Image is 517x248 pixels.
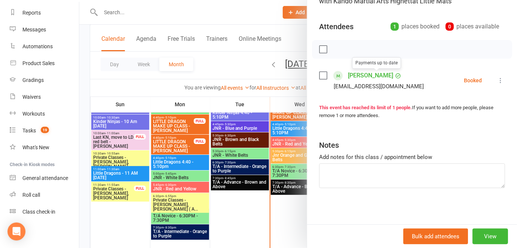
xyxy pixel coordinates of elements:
a: Gradings [10,72,79,89]
div: Workouts [22,111,45,117]
div: Open Intercom Messenger [7,223,25,241]
div: Gradings [22,77,44,83]
div: If you want to add more people, please remove 1 or more attendees. [319,104,505,120]
div: Messages [22,27,46,33]
div: places booked [391,21,440,32]
div: Waivers [22,94,41,100]
a: Waivers [10,89,79,105]
a: Tasks 19 [10,122,79,139]
div: Payments up to date [352,57,401,69]
div: Roll call [22,192,40,198]
a: Automations [10,38,79,55]
div: [EMAIL_ADDRESS][DOMAIN_NAME] [334,82,424,91]
span: 19 [41,127,49,133]
div: places available [446,21,499,32]
a: Roll call [10,187,79,203]
div: General attendance [22,175,68,181]
a: [PERSON_NAME] [348,70,393,82]
a: Product Sales [10,55,79,72]
div: What's New [22,144,49,150]
div: 0 [446,22,454,31]
div: Notes [319,140,339,150]
a: General attendance kiosk mode [10,170,79,187]
div: Reports [22,10,41,16]
div: Tasks [22,128,36,134]
button: Bulk add attendees [403,229,468,244]
div: Product Sales [22,60,55,66]
div: Add notes for this class / appointment below [319,153,505,162]
a: Reports [10,4,79,21]
a: What's New [10,139,79,156]
div: Automations [22,43,53,49]
div: Booked [464,78,482,83]
a: Class kiosk mode [10,203,79,220]
button: View [472,229,508,244]
strong: This event has reached its limit of 1 people. [319,105,412,110]
div: Class check-in [22,209,55,215]
div: Attendees [319,21,354,32]
a: Messages [10,21,79,38]
a: Workouts [10,105,79,122]
div: 1 [391,22,399,31]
